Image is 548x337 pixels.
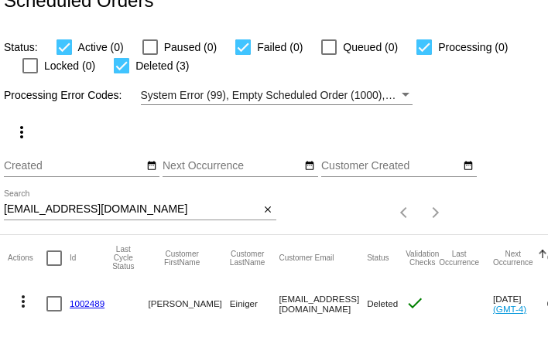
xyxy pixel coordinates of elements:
mat-icon: check [406,294,424,312]
input: Customer Created [321,160,461,172]
button: Change sorting for Id [70,254,76,263]
mat-select: Filter by Processing Error Codes [141,86,413,105]
span: Deleted (3) [135,56,189,75]
span: Active (0) [78,38,124,56]
button: Change sorting for LastOccurrenceUtc [439,250,479,267]
a: 1002489 [70,298,104,308]
span: Failed (0) [257,38,303,56]
mat-icon: more_vert [14,292,33,311]
button: Change sorting for CustomerEmail [279,254,334,263]
span: Processing Error Codes: [4,89,122,101]
button: Change sorting for CustomerFirstName [148,250,215,267]
mat-cell: Einiger [230,281,279,326]
button: Change sorting for NextOccurrenceUtc [493,250,533,267]
span: Deleted [367,298,398,308]
span: Processing (0) [438,38,508,56]
mat-icon: close [262,204,273,216]
mat-icon: date_range [146,160,157,172]
span: Status: [4,41,38,53]
button: Next page [420,197,451,228]
button: Change sorting for CustomerLastName [230,250,265,267]
span: Paused (0) [164,38,217,56]
mat-icon: more_vert [12,123,31,141]
mat-icon: date_range [463,160,474,172]
button: Clear [260,202,276,218]
input: Next Occurrence [163,160,302,172]
a: (GMT-4) [493,304,526,314]
input: Search [4,203,260,216]
span: Queued (0) [343,38,398,56]
button: Previous page [389,197,420,228]
mat-cell: [EMAIL_ADDRESS][DOMAIN_NAME] [279,281,367,326]
mat-cell: [PERSON_NAME] [148,281,229,326]
button: Change sorting for Status [367,254,389,263]
button: Change sorting for LastProcessingCycleId [112,245,134,271]
mat-header-cell: Actions [8,235,46,281]
span: Locked (0) [44,56,95,75]
input: Created [4,160,143,172]
mat-header-cell: Validation Checks [406,235,439,281]
mat-icon: date_range [304,160,315,172]
mat-cell: [DATE] [493,281,547,326]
